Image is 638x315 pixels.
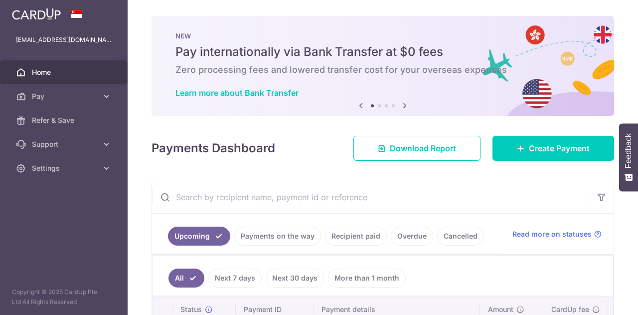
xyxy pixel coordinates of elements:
[328,269,406,288] a: More than 1 month
[175,64,590,76] h6: Zero processing fees and lowered transfer cost for your overseas expenses
[175,88,299,98] a: Learn more about Bank Transfer
[32,163,98,173] span: Settings
[175,32,590,40] p: NEW
[353,136,480,161] a: Download Report
[32,115,98,125] span: Refer & Save
[152,181,590,213] input: Search by recipient name, payment id or reference
[266,269,324,288] a: Next 30 days
[208,269,262,288] a: Next 7 days
[12,8,61,20] img: CardUp
[437,227,484,246] a: Cancelled
[391,227,433,246] a: Overdue
[619,123,638,191] button: Feedback - Show survey
[512,229,592,239] span: Read more on statuses
[325,227,387,246] a: Recipient paid
[624,133,633,168] span: Feedback
[488,305,513,315] span: Amount
[32,67,98,77] span: Home
[16,35,112,45] p: [EMAIL_ADDRESS][DOMAIN_NAME]
[551,305,589,315] span: CardUp fee
[512,229,602,239] a: Read more on statuses
[32,91,98,101] span: Pay
[390,142,456,154] span: Download Report
[152,139,275,157] h4: Payments Dashboard
[234,227,321,246] a: Payments on the way
[168,227,230,246] a: Upcoming
[492,136,614,161] a: Create Payment
[168,269,204,288] a: All
[152,16,614,116] img: Bank transfer banner
[180,305,202,315] span: Status
[32,139,98,149] span: Support
[175,44,590,60] h5: Pay internationally via Bank Transfer at $0 fees
[529,142,590,154] span: Create Payment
